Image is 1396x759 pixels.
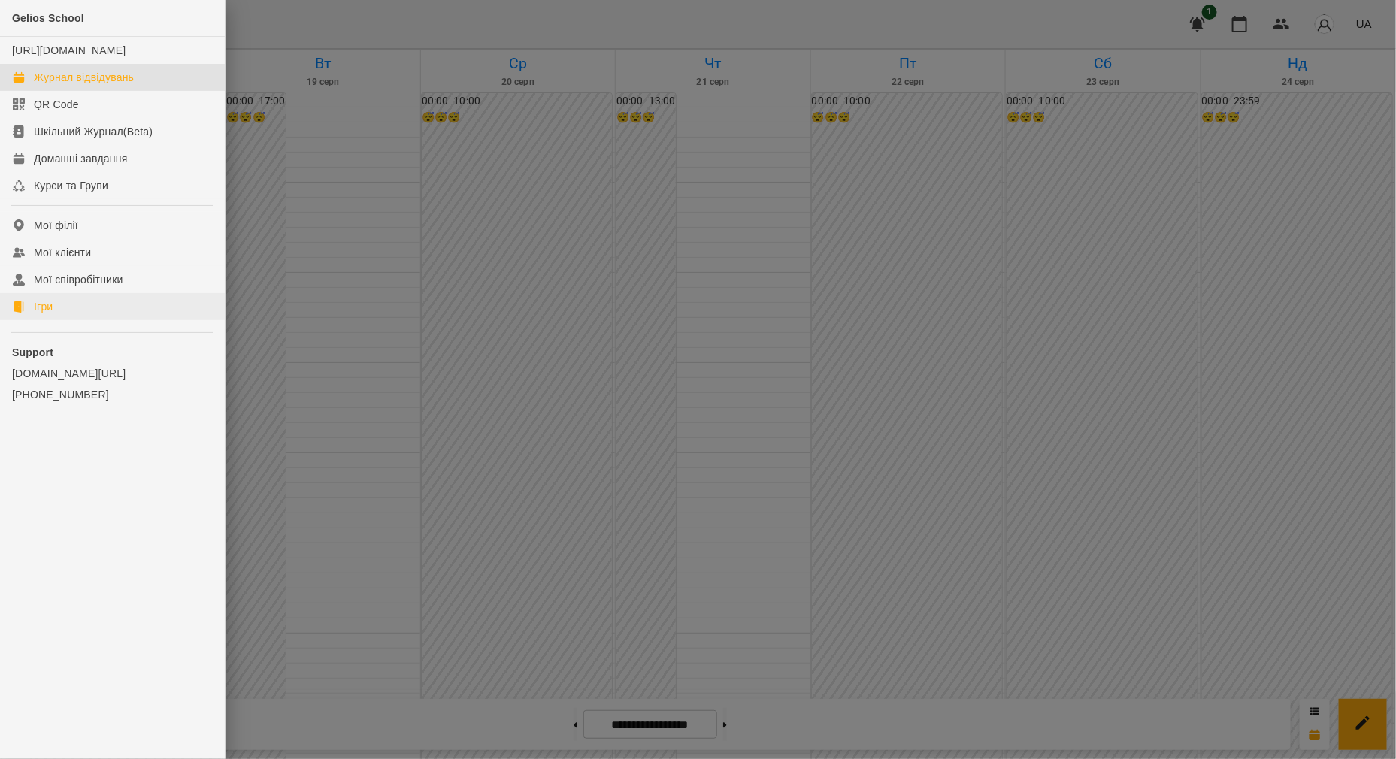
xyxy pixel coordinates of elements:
[34,299,53,314] div: Ігри
[34,178,108,193] div: Курси та Групи
[34,218,78,233] div: Мої філії
[12,366,213,381] a: [DOMAIN_NAME][URL]
[34,70,134,85] div: Журнал відвідувань
[34,97,79,112] div: QR Code
[12,387,213,402] a: [PHONE_NUMBER]
[34,151,127,166] div: Домашні завдання
[12,345,213,360] p: Support
[12,12,84,24] span: Gelios School
[12,44,126,56] a: [URL][DOMAIN_NAME]
[34,245,91,260] div: Мої клієнти
[34,272,123,287] div: Мої співробітники
[34,124,153,139] div: Шкільний Журнал(Beta)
